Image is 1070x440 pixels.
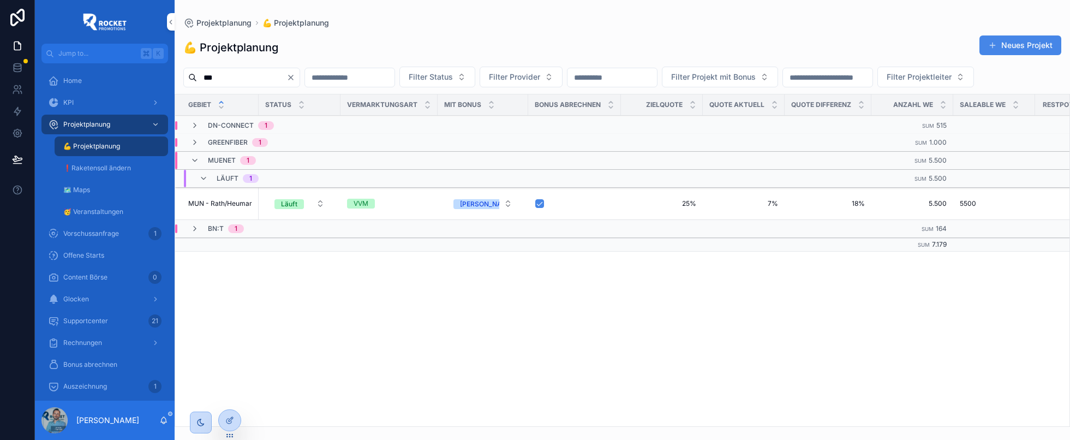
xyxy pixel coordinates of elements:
span: Saleable WE [960,100,1006,109]
small: Sum [922,226,934,232]
span: 5.500 [929,156,947,164]
span: 5500 [960,199,976,208]
a: 🥳 Veranstaltungen [55,202,168,222]
small: Sum [918,242,930,248]
a: Rechnungen [41,333,168,353]
span: Filter Projektleiter [887,72,952,82]
button: Select Button [445,194,521,213]
span: ❗️Raketensoll ändern [63,164,131,173]
div: 21 [148,314,162,328]
span: 7% [709,199,778,208]
div: 1 [148,227,162,240]
a: Auszeichnung1 [41,377,168,396]
span: Auszeichnung [63,382,107,391]
button: Unselect JA [453,198,521,209]
div: 0 [148,271,162,284]
button: Select Button [266,194,333,213]
a: 5.500 [878,199,947,208]
a: 25% [627,199,696,208]
span: 515 [936,121,947,129]
div: 1 [148,380,162,393]
span: Muenet [208,156,236,165]
span: 💪 Projektplanung [63,142,120,151]
span: K [154,49,163,58]
span: Filter Status [409,72,453,82]
div: scrollable content [35,63,175,401]
span: Jump to... [58,49,136,58]
span: 🗺 Maps [63,186,90,194]
a: Content Börse0 [41,267,168,287]
span: KPI [63,98,74,107]
span: Vorschussanfrage [63,229,119,238]
h1: 💪 Projektplanung [183,40,278,55]
span: Läuft [217,174,238,183]
span: Quote aktuell [709,100,764,109]
span: Filter Projekt mit Bonus [671,72,756,82]
a: Vorschussanfrage1 [41,224,168,243]
a: Select Button [444,193,522,214]
a: Bonus abrechnen [41,355,168,374]
span: Bonus abrechnen [535,100,601,109]
a: Offene Starts [41,246,168,265]
span: Filter Provider [489,72,540,82]
span: Supportcenter [63,317,108,325]
a: Home [41,71,168,91]
span: Rechnungen [63,338,102,347]
div: 1 [235,224,237,233]
small: Sum [914,158,926,164]
a: MUN - Rath/Heumar [188,199,252,208]
div: [PERSON_NAME] [460,199,514,209]
span: 5.500 [929,174,947,182]
span: Glocken [63,295,89,304]
a: Glocken [41,289,168,309]
p: [PERSON_NAME] [76,415,139,426]
a: 🗺 Maps [55,180,168,200]
a: 18% [791,199,865,208]
span: Anzahl WE [893,100,933,109]
span: Zielquote [646,100,683,109]
button: Jump to...K [41,44,168,63]
div: 1 [265,121,267,130]
button: Select Button [877,67,974,87]
span: 🥳 Veranstaltungen [63,207,123,216]
div: VVM [354,199,368,209]
div: Läuft [281,199,297,209]
button: Select Button [662,67,778,87]
span: Vermarktungsart [347,100,417,109]
button: Neues Projekt [979,35,1061,55]
a: VVM [347,199,431,209]
img: App logo [83,13,127,31]
span: Content Börse [63,273,107,282]
span: 7.179 [932,240,947,248]
span: Mit Bonus [444,100,481,109]
small: Sum [914,176,926,182]
button: Select Button [399,67,475,87]
a: 💪 Projektplanung [262,17,329,28]
span: 1.000 [929,138,947,146]
div: 1 [249,174,252,183]
a: Select Button [265,193,334,214]
span: Quote Differenz [791,100,851,109]
a: KPI [41,93,168,112]
a: Projektplanung [41,115,168,134]
span: Status [265,100,291,109]
a: Supportcenter21 [41,311,168,331]
a: Projektplanung [183,17,252,28]
span: Greenfiber [208,138,248,147]
a: 💪 Projektplanung [55,136,168,156]
span: DN-CONNECT [208,121,254,130]
span: Home [63,76,82,85]
button: Clear [286,73,300,82]
a: 5500 [960,199,1029,208]
span: Projektplanung [196,17,252,28]
div: 1 [247,156,249,165]
span: 164 [936,224,947,233]
small: Sum [915,140,927,146]
a: ❗️Raketensoll ändern [55,158,168,178]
